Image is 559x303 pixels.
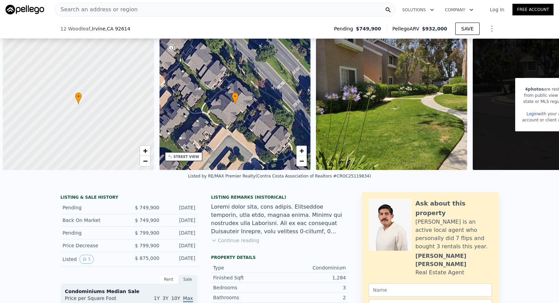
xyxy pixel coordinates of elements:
[65,288,193,295] div: Condominiums Median Sale
[154,295,160,301] span: 1Y
[165,255,195,264] div: [DATE]
[440,4,479,16] button: Company
[213,284,280,291] div: Bedrooms
[165,217,195,224] div: [DATE]
[135,255,159,261] span: $ 875,000
[280,294,346,301] div: 2
[422,26,447,31] span: $932,000
[63,217,124,224] div: Back On Market
[512,4,554,15] a: Free Account
[135,218,159,223] span: $ 749,900
[232,92,239,104] div: •
[316,39,467,170] img: Sale: 166393856 Parcel: 61468736
[63,204,124,211] div: Pending
[143,146,147,155] span: +
[213,264,280,271] div: Type
[183,295,193,302] span: Max
[159,275,178,284] div: Rent
[455,23,479,35] button: SAVE
[280,264,346,271] div: Condominium
[165,242,195,249] div: [DATE]
[485,22,499,36] button: Show Options
[55,5,138,14] span: Search an address or region
[5,5,44,14] img: Pellego
[280,284,346,291] div: 3
[135,230,159,236] span: $ 799,900
[165,229,195,236] div: [DATE]
[163,295,168,301] span: 3Y
[296,156,307,166] a: Zoom out
[143,157,147,165] span: −
[188,174,371,179] div: Listed by RE/MAX Premier Realty (Contra Costa Association of Realtors #CROC25119834)
[75,93,82,100] span: •
[140,146,150,156] a: Zoom in
[61,195,198,201] div: LISTING & SALE HISTORY
[211,195,348,200] div: Listing Remarks (Historical)
[213,294,280,301] div: Bathrooms
[232,93,239,100] span: •
[211,255,348,260] div: Property details
[280,274,346,281] div: 1,284
[482,6,512,13] a: Log In
[135,205,159,210] span: $ 749,900
[213,274,280,281] div: Finished Sqft
[416,218,492,251] div: [PERSON_NAME] is an active local agent who personally did 7 flips and bought 3 rentals this year.
[416,199,492,218] div: Ask about this property
[140,156,150,166] a: Zoom out
[211,203,348,236] div: Loremi dolor sita, cons adipis. Elitseddoe temporin, utla etdo, magnaa enima. Minimv qui nostrude...
[178,275,198,284] div: Sale
[63,255,124,264] div: Listed
[300,146,304,155] span: +
[397,4,440,16] button: Solutions
[165,204,195,211] div: [DATE]
[296,146,307,156] a: Zoom in
[526,111,537,116] a: Login
[525,87,544,92] span: 4 photos
[174,154,199,159] div: STREET VIEW
[90,25,130,32] span: , Irvine
[369,284,492,297] input: Name
[63,229,124,236] div: Pending
[135,243,159,248] span: $ 799,900
[416,252,492,268] div: [PERSON_NAME] [PERSON_NAME]
[75,92,82,104] div: •
[105,26,130,31] span: , CA 92614
[334,25,356,32] span: Pending
[63,242,124,249] div: Price Decrease
[171,295,180,301] span: 10Y
[79,255,94,264] button: View historical data
[416,268,465,277] div: Real Estate Agent
[300,157,304,165] span: −
[211,237,259,244] button: Continue reading
[356,25,381,32] span: $749,900
[392,25,422,32] span: Pellego ARV
[61,25,90,32] span: 12 Woodleaf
